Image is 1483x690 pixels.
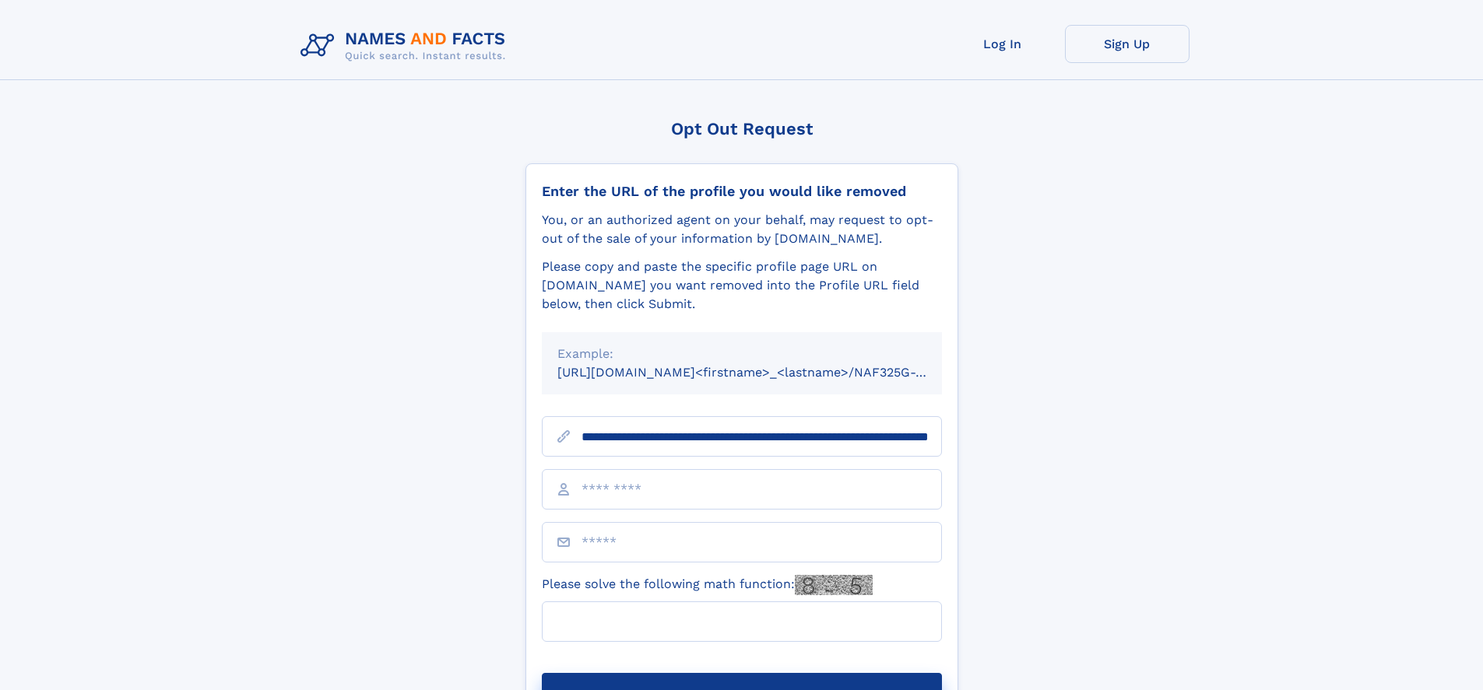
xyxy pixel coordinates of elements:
[542,257,942,313] div: Please copy and paste the specific profile page URL on [DOMAIN_NAME] you want removed into the Pr...
[557,345,926,363] div: Example:
[542,211,942,248] div: You, or an authorized agent on your behalf, may request to opt-out of the sale of your informatio...
[542,183,942,200] div: Enter the URL of the profile you would like removed
[557,365,972,380] small: [URL][DOMAIN_NAME]<firstname>_<lastname>/NAF325G-xxxxxxxx
[542,575,873,595] label: Please solve the following math function:
[525,119,958,138] div: Opt Out Request
[940,25,1065,63] a: Log In
[294,25,518,67] img: Logo Names and Facts
[1065,25,1190,63] a: Sign Up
